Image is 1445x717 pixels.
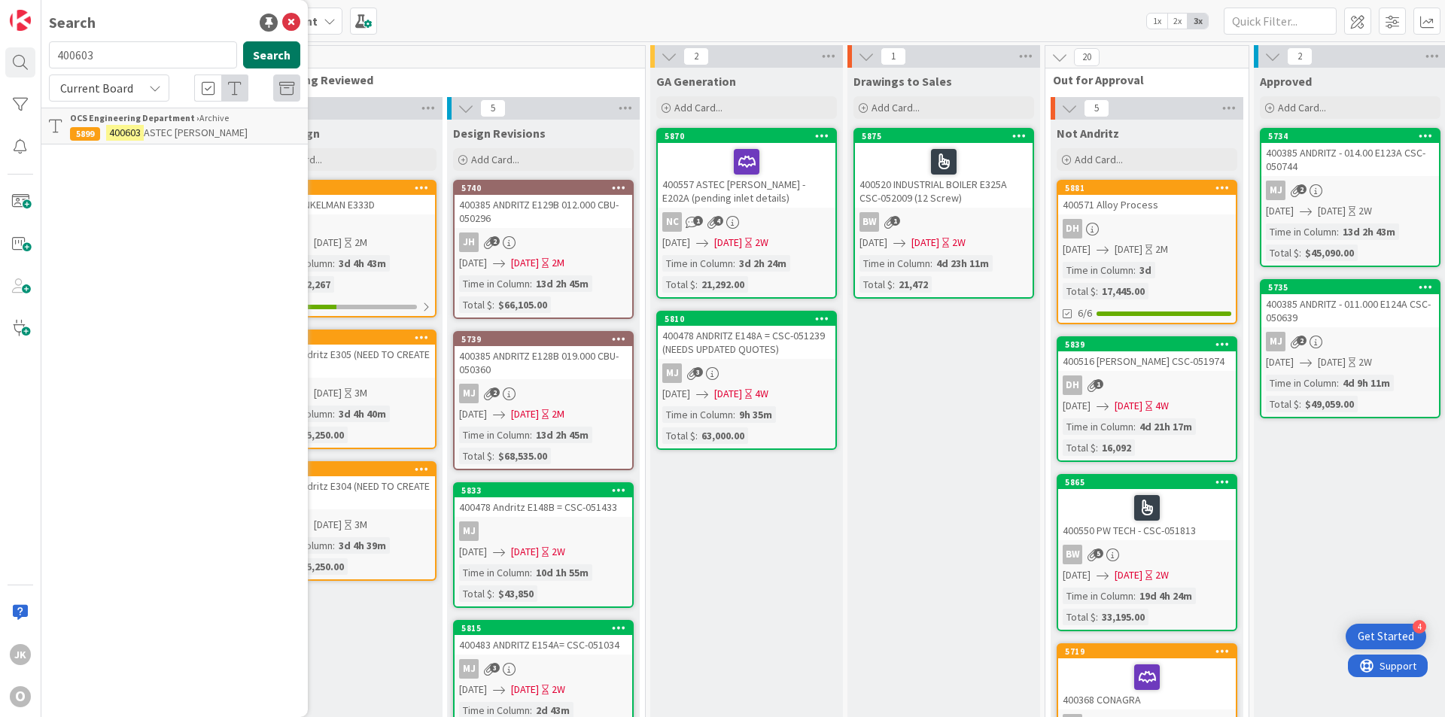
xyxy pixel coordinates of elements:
[314,385,342,401] span: [DATE]
[1098,439,1135,456] div: 16,092
[1063,219,1082,238] div: DH
[459,384,479,403] div: MJ
[335,406,390,422] div: 3d 4h 40m
[665,131,835,141] div: 5870
[530,564,532,581] span: :
[333,537,335,554] span: :
[1358,629,1414,644] div: Get Started
[144,126,248,139] span: ASTEC [PERSON_NAME]
[1058,338,1236,351] div: 5839
[656,311,837,450] a: 5810400478 ANDRITZ E148A = CSC-051239 (NEEDS UPDATED QUOTES)MJ[DATE][DATE]4WTime in Column:9h 35m...
[1266,396,1299,412] div: Total $
[60,81,133,96] span: Current Board
[480,99,506,117] span: 5
[658,312,835,326] div: 5810
[461,623,632,633] div: 5815
[911,235,939,251] span: [DATE]
[1358,203,1372,219] div: 2W
[1058,545,1236,564] div: BW
[10,686,31,707] div: O
[1287,47,1313,65] span: 2
[453,126,546,141] span: Design Revisions
[41,108,308,144] a: OCS Engineering Department ›Archive5899400603ASTEC [PERSON_NAME]
[1266,245,1299,261] div: Total $
[693,216,703,226] span: 1
[335,537,390,554] div: 3d 4h 39m
[930,255,932,272] span: :
[855,143,1033,208] div: 400520 INDUSTRIAL BOILER E325A CSC-052009 (12 Screw)
[855,212,1033,232] div: BW
[859,235,887,251] span: [DATE]
[1063,242,1091,257] span: [DATE]
[1260,74,1312,89] span: Approved
[10,644,31,665] div: JK
[552,406,564,422] div: 2M
[252,72,626,87] span: Engineering Reviewed
[455,384,632,403] div: MJ
[1318,203,1346,219] span: [DATE]
[455,333,632,379] div: 5739400385 ANDRITZ E128B 019.000 CBU- 050360
[674,101,722,114] span: Add Card...
[461,334,632,345] div: 5739
[455,484,632,497] div: 5833
[453,180,634,319] a: 5740400385 ANDRITZ E129B 012.000 CBU- 050296JH[DATE][DATE]2MTime in Column:13d 2h 45mTotal $:$66,...
[1075,153,1123,166] span: Add Card...
[459,296,492,313] div: Total $
[1268,131,1439,141] div: 5734
[552,255,564,271] div: 2M
[932,255,993,272] div: 4d 23h 11m
[459,427,530,443] div: Time in Column
[532,427,592,443] div: 13d 2h 45m
[532,275,592,292] div: 13d 2h 45m
[455,497,632,517] div: 400478 Andritz E148B = CSC-051433
[49,11,96,34] div: Search
[333,406,335,422] span: :
[1063,609,1096,625] div: Total $
[1058,219,1236,238] div: DH
[1065,183,1236,193] div: 5881
[662,255,733,272] div: Time in Column
[1096,439,1098,456] span: :
[511,544,539,560] span: [DATE]
[881,47,906,65] span: 1
[1261,143,1439,176] div: 400385 ANDRITZ - 014.00 E123A CSC-050744
[297,427,348,443] div: 25,250.00
[893,276,895,293] span: :
[455,521,632,541] div: MJ
[695,427,698,444] span: :
[257,463,435,476] div: 5889
[511,406,539,422] span: [DATE]
[455,195,632,228] div: 400385 ANDRITZ E129B 012.000 CBU- 050296
[314,235,342,251] span: [DATE]
[297,276,334,293] div: 12,267
[1098,609,1148,625] div: 33,195.00
[32,2,68,20] span: Support
[1261,129,1439,143] div: 5734
[1058,375,1236,395] div: DH
[530,427,532,443] span: :
[859,276,893,293] div: Total $
[1188,14,1208,29] span: 3x
[257,345,435,378] div: 400583 Andritz E305 (NEED TO CREATE DXFS)
[1297,184,1307,194] span: 2
[662,363,682,383] div: MJ
[1260,128,1440,267] a: 5734400385 ANDRITZ - 014.00 E123A CSC-050744MJ[DATE][DATE]2WTime in Column:13d 2h 43mTotal $:$45,...
[1098,283,1148,299] div: 17,445.00
[658,129,835,208] div: 5870400557 ASTEC [PERSON_NAME] - E202A (pending inlet details)
[1115,398,1142,414] span: [DATE]
[70,111,300,125] div: Archive
[1084,99,1109,117] span: 5
[459,232,479,252] div: JH
[70,127,100,141] div: 5899
[256,180,437,317] a: 5897400589 BINKELMAN E333D[DATE][DATE]2MTime in Column:3d 4h 43mTotal $:12,2672/6
[1058,338,1236,371] div: 5839400516 [PERSON_NAME] CSC-051974
[1318,354,1346,370] span: [DATE]
[1167,14,1188,29] span: 2x
[1266,375,1337,391] div: Time in Column
[755,235,768,251] div: 2W
[656,128,837,299] a: 5870400557 ASTEC [PERSON_NAME] - E202A (pending inlet details)NC[DATE][DATE]2WTime in Column:3d 2...
[1299,245,1301,261] span: :
[1261,181,1439,200] div: MJ
[733,255,735,272] span: :
[492,296,494,313] span: :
